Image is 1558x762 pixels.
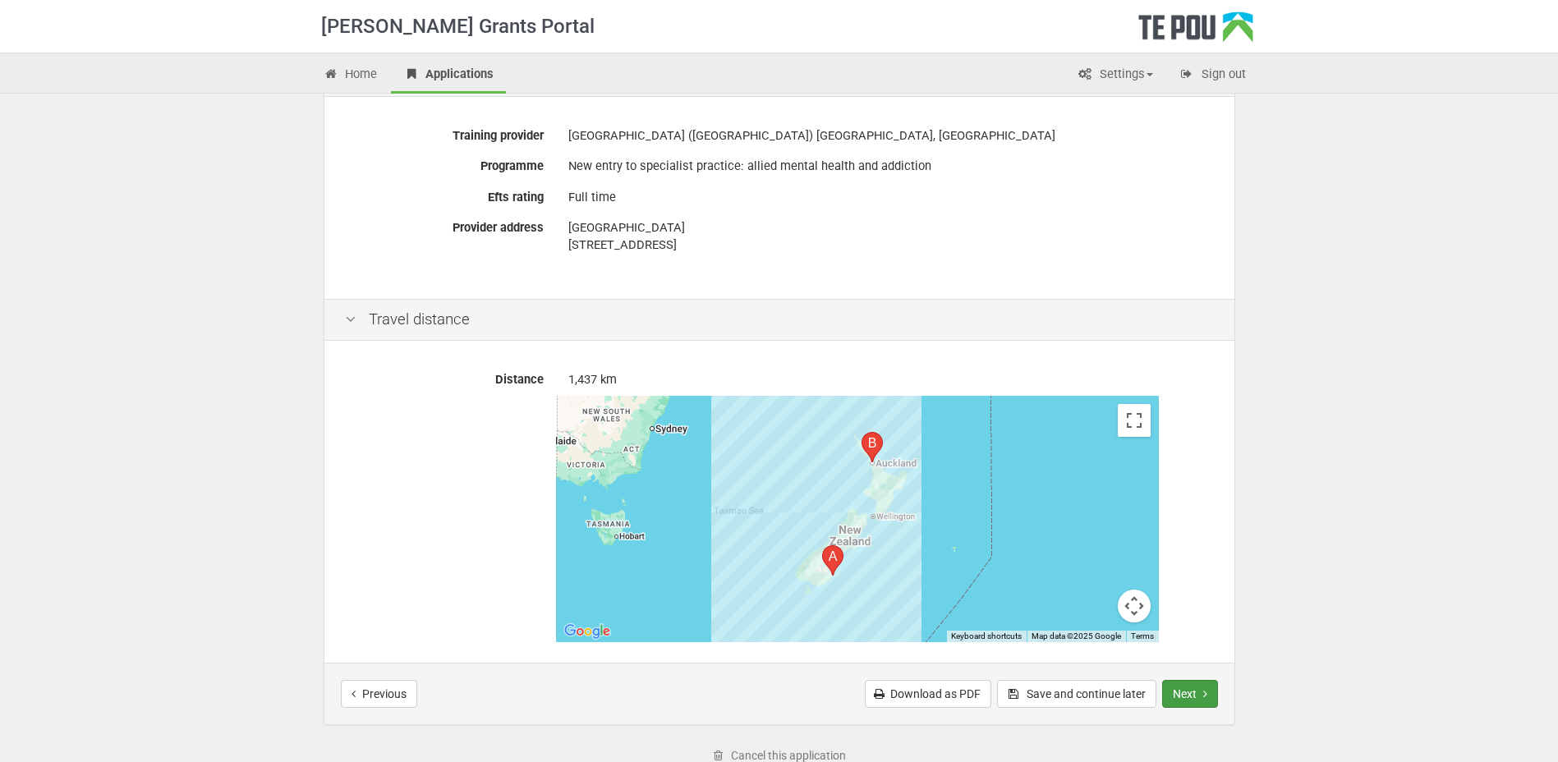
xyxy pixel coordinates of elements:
div: Akoranga Drive, Hauraki, Auckland 0627, New Zealand [862,432,883,462]
div: 201 Great King Street, Central Dunedin, Dunedin 9016, New Zealand [822,545,843,576]
button: Keyboard shortcuts [951,631,1022,642]
label: Efts rating [333,183,556,206]
a: Terms (opens in new tab) [1131,631,1154,640]
a: Home [311,57,390,94]
button: Save and continue later [997,680,1156,708]
div: [GEOGRAPHIC_DATA] ([GEOGRAPHIC_DATA]) [GEOGRAPHIC_DATA], [GEOGRAPHIC_DATA] [568,122,1214,150]
div: Te Pou Logo [1138,11,1253,53]
button: Next step [1162,680,1218,708]
span: Map data ©2025 Google [1032,631,1121,640]
button: Toggle fullscreen view [1118,404,1151,437]
div: Full time [568,183,1214,212]
label: Provider address [333,213,556,236]
a: Download as PDF [865,680,991,708]
address: [GEOGRAPHIC_DATA] [STREET_ADDRESS] [568,219,1214,254]
a: Settings [1065,57,1165,94]
img: Google [560,621,614,642]
label: Training provider [333,122,556,145]
div: Travel distance [324,299,1234,341]
button: Map camera controls [1118,590,1151,622]
label: Distance [333,365,556,388]
button: Previous step [341,680,417,708]
a: Open this area in Google Maps (opens a new window) [560,621,614,642]
div: New entry to specialist practice: allied mental health and addiction [568,152,1214,181]
div: 1,437 km [568,371,1214,388]
a: Sign out [1167,57,1258,94]
label: Programme [333,152,556,175]
a: Applications [391,57,506,94]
